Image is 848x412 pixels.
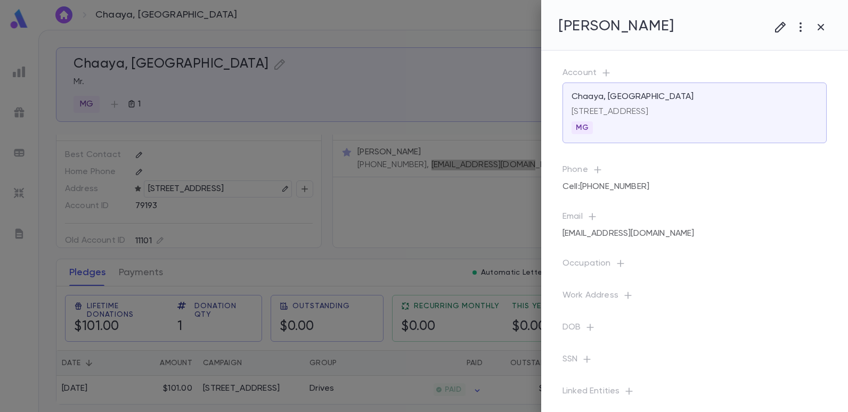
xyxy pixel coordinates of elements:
p: Email [562,211,827,226]
p: Account [562,68,827,83]
h4: [PERSON_NAME] [558,17,674,35]
p: SSN [562,354,827,369]
p: Occupation [562,258,827,273]
span: MG [572,123,593,132]
p: Phone [562,164,827,179]
p: [STREET_ADDRESS] [572,106,818,117]
div: Cell : [PHONE_NUMBER] [562,177,649,196]
p: Chaaya, [GEOGRAPHIC_DATA] [572,92,694,102]
p: Linked Entities [562,386,827,401]
p: Work Address [562,290,827,305]
p: DOB [562,322,827,337]
div: [EMAIL_ADDRESS][DOMAIN_NAME] [562,224,694,243]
